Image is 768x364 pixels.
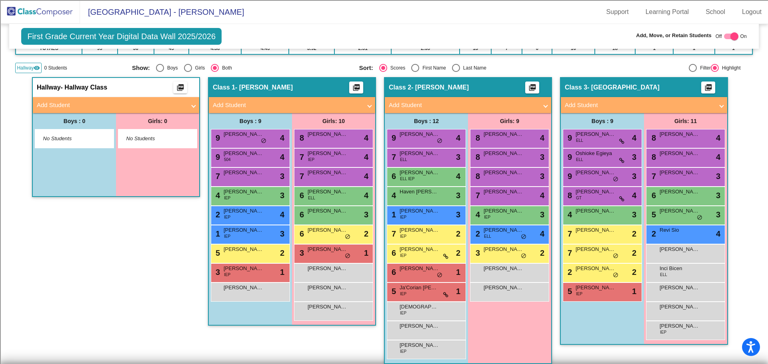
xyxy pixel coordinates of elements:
[3,98,765,105] div: Print
[3,26,765,33] div: Sort New > Old
[3,250,765,257] div: BOOK
[280,209,284,221] span: 4
[224,214,230,220] span: IEP
[650,153,656,161] span: 8
[292,113,375,129] div: Girls: 10
[17,64,34,72] span: Hallway
[650,191,656,200] span: 6
[632,151,636,163] span: 3
[3,3,167,10] div: Home
[390,133,396,142] span: 9
[298,229,304,238] span: 6
[561,113,644,129] div: Boys : 9
[3,62,765,69] div: Rename
[308,157,314,163] span: IEP
[419,64,446,72] div: First Name
[400,310,406,316] span: IEP
[224,149,264,157] span: [PERSON_NAME]
[3,76,765,84] div: Delete
[456,151,460,163] span: 3
[565,84,587,91] span: Class 3
[389,101,538,110] mat-panel-title: Add Student
[3,185,765,193] div: This outline has no content. Would you like to delete it?
[660,130,700,138] span: [PERSON_NAME]
[308,149,348,157] span: [PERSON_NAME]
[364,132,368,144] span: 4
[400,149,440,157] span: [PERSON_NAME]
[576,265,616,273] span: [PERSON_NAME]
[3,155,765,163] div: TODO: put dlg title
[308,303,348,311] span: [PERSON_NAME]
[3,10,74,19] input: Search outlines
[660,322,700,330] span: [PERSON_NAME]
[576,169,616,177] span: [PERSON_NAME]
[660,207,700,215] span: [PERSON_NAME]
[34,65,40,71] mat-icon: visibility
[400,176,414,182] span: ELL IEP
[3,69,765,76] div: Move To ...
[116,113,199,129] div: Girls: 0
[474,172,480,181] span: 8
[390,229,396,238] span: 7
[3,127,765,134] div: Magazine
[400,214,406,220] span: IEP
[576,195,582,201] span: GT
[521,234,526,240] span: do_not_disturb_alt
[3,221,765,229] div: CANCEL
[345,253,350,259] span: do_not_disturb_alt
[224,130,264,138] span: [PERSON_NAME]
[456,247,460,259] span: 2
[224,169,264,177] span: [PERSON_NAME]
[521,253,526,259] span: do_not_disturb_alt
[224,265,264,273] span: [PERSON_NAME]
[456,209,460,221] span: 3
[400,253,406,259] span: IEP
[3,112,765,119] div: Search for Source
[390,268,396,276] span: 6
[219,64,232,72] div: Both
[566,133,572,142] span: 9
[359,64,373,72] span: Sort:
[280,247,284,259] span: 2
[33,97,199,113] mat-expansion-panel-header: Add Student
[660,265,700,273] span: Inci Bicen
[224,245,264,253] span: [PERSON_NAME]
[298,191,304,200] span: 6
[3,134,765,141] div: Newspaper
[390,210,396,219] span: 1
[224,207,264,215] span: [PERSON_NAME]
[224,195,230,201] span: IEP
[566,268,572,276] span: 2
[540,209,544,221] span: 3
[456,285,460,297] span: 1
[364,151,368,163] span: 4
[400,303,440,311] span: [DEMOGRAPHIC_DATA] (LIFE) [PERSON_NAME]
[400,348,406,354] span: IEP
[400,245,440,253] span: [PERSON_NAME]
[474,153,480,161] span: 8
[224,157,231,163] span: 504
[43,135,93,143] span: No Students
[474,133,480,142] span: 8
[660,245,700,253] span: [PERSON_NAME]
[387,64,405,72] div: Scores
[576,149,616,157] span: Oshioke Egieya
[484,245,524,253] span: [PERSON_NAME]
[400,157,407,163] span: ELL
[456,170,460,182] span: 4
[280,189,284,201] span: 3
[576,207,616,215] span: [PERSON_NAME]
[484,214,490,220] span: IEP
[280,151,284,163] span: 4
[484,226,524,234] span: [PERSON_NAME]
[484,149,524,157] span: [PERSON_NAME]
[484,130,524,138] span: [PERSON_NAME]
[540,151,544,163] span: 3
[3,148,765,155] div: Visual Art
[132,64,353,72] mat-radio-group: Select an option
[660,272,667,278] span: ELL
[214,191,220,200] span: 4
[540,132,544,144] span: 4
[3,207,765,214] div: Move to ...
[3,141,765,148] div: Television/Radio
